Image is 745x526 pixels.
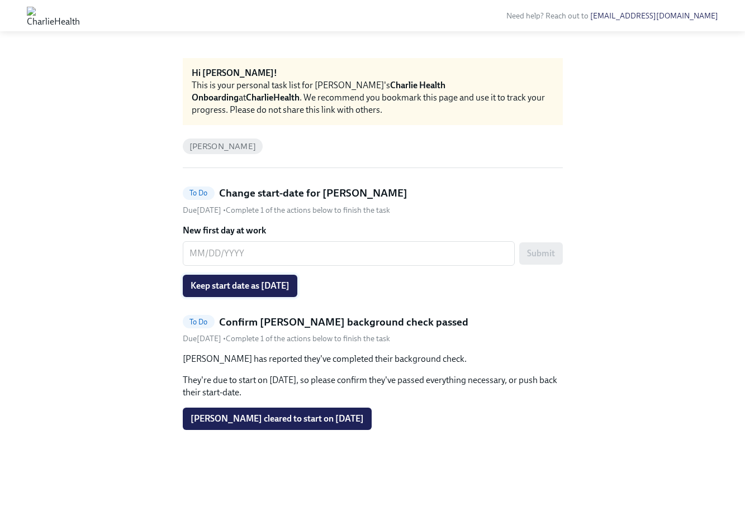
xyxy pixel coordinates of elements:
[506,11,718,21] span: Need help? Reach out to
[183,189,215,197] span: To Do
[27,7,80,25] img: CharlieHealth
[192,68,277,78] strong: Hi [PERSON_NAME]!
[183,334,223,343] span: Thursday, October 23rd 2025, 10:00 am
[191,280,290,291] span: Keep start date as [DATE]
[183,353,563,365] p: [PERSON_NAME] has reported they've completed their background check.
[183,315,563,345] a: To DoConfirm [PERSON_NAME] background check passedDue[DATE] •Complete 1 of the actions below to f...
[183,374,563,399] p: They're due to start on [DATE], so please confirm they've passed everything necessary, or push ba...
[192,79,554,116] div: This is your personal task list for [PERSON_NAME]'s at . We recommend you bookmark this page and ...
[183,224,563,237] label: New first day at work
[183,318,215,326] span: To Do
[219,186,407,200] h5: Change start-date for [PERSON_NAME]
[183,333,390,344] div: • Complete 1 of the actions below to finish the task
[183,142,263,151] span: [PERSON_NAME]
[191,413,364,424] span: [PERSON_NAME] cleared to start on [DATE]
[183,275,297,297] button: Keep start date as [DATE]
[183,408,372,430] button: [PERSON_NAME] cleared to start on [DATE]
[219,315,468,329] h5: Confirm [PERSON_NAME] background check passed
[590,11,718,21] a: [EMAIL_ADDRESS][DOMAIN_NAME]
[183,205,223,215] span: Thursday, October 23rd 2025, 10:00 am
[183,186,563,216] a: To DoChange start-date for [PERSON_NAME]Due[DATE] •Complete 1 of the actions below to finish the ...
[183,205,390,216] div: • Complete 1 of the actions below to finish the task
[246,92,300,103] strong: CharlieHealth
